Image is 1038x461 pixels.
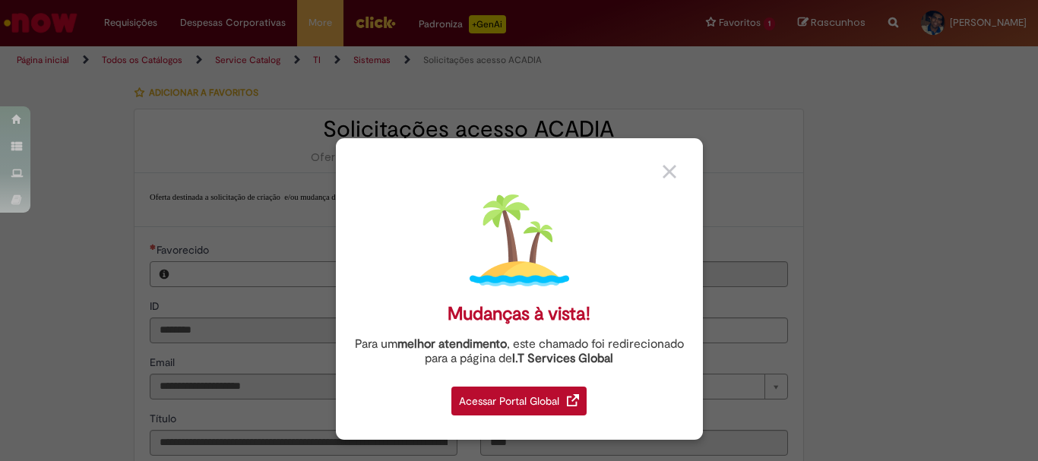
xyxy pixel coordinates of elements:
img: redirect_link.png [567,394,579,406]
img: close_button_grey.png [663,165,676,178]
div: Mudanças à vista! [448,303,590,325]
div: Para um , este chamado foi redirecionado para a página de [347,337,691,366]
strong: melhor atendimento [397,336,507,352]
a: Acessar Portal Global [451,378,587,415]
a: I.T Services Global [512,343,613,366]
div: Acessar Portal Global [451,387,587,415]
img: island.png [470,191,569,290]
